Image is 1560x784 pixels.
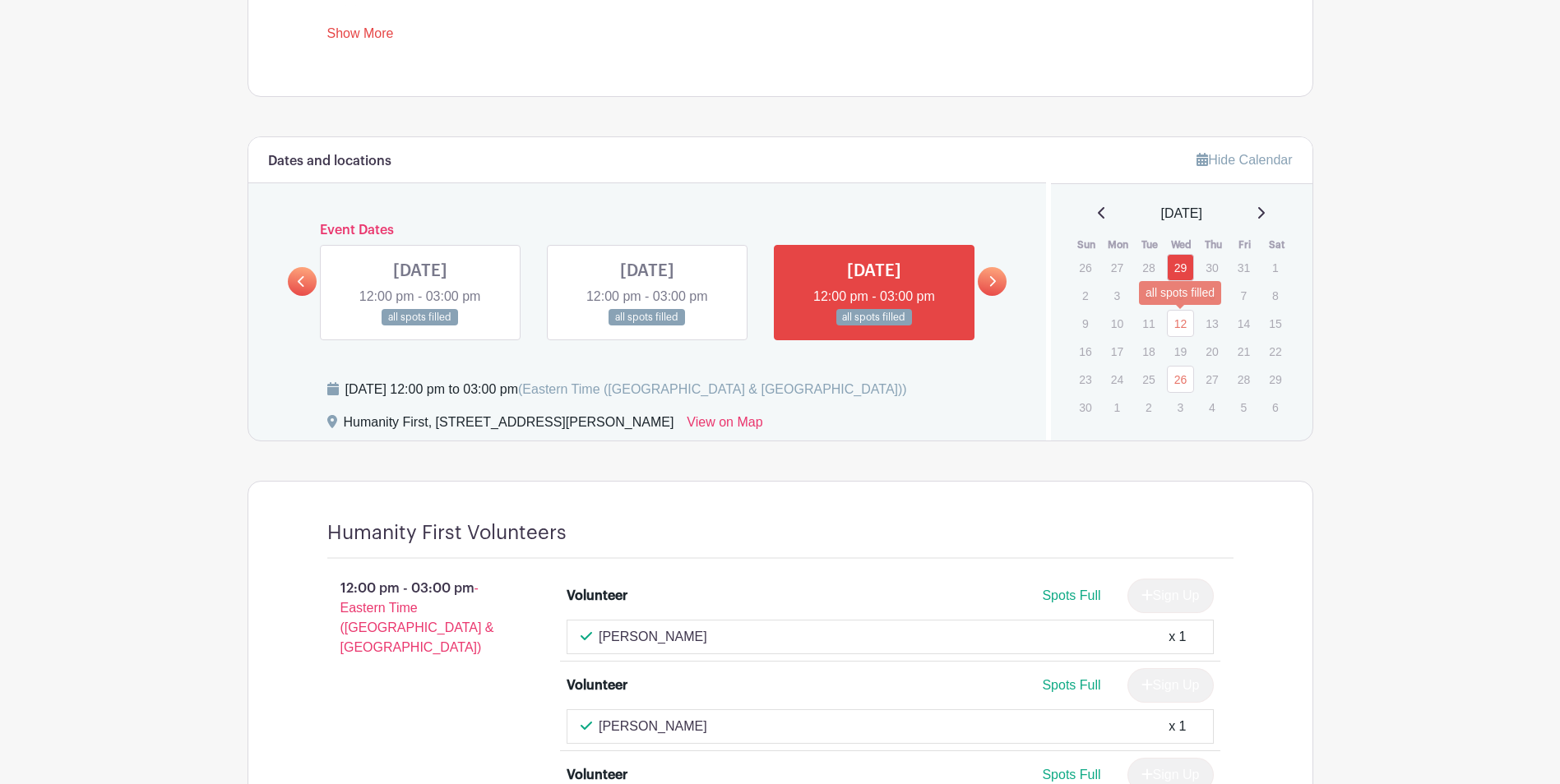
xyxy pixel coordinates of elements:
[1167,366,1194,393] a: 26
[1161,204,1202,224] span: [DATE]
[1230,367,1257,392] p: 28
[1167,254,1194,281] a: 29
[1261,367,1289,392] p: 29
[1198,394,1225,420] p: 4
[1261,311,1289,336] p: 15
[1135,367,1162,392] p: 25
[1135,283,1162,308] p: 4
[1071,237,1103,253] th: Sun
[1072,283,1099,308] p: 2
[599,627,707,647] p: [PERSON_NAME]
[1135,311,1162,336] p: 11
[1167,310,1194,337] a: 12
[1230,394,1257,420] p: 5
[1042,768,1100,782] span: Spots Full
[1261,394,1289,420] p: 6
[1103,237,1135,253] th: Mon
[1261,283,1289,308] p: 8
[1104,367,1131,392] p: 24
[567,676,627,695] div: Volunteer
[518,382,907,396] span: (Eastern Time ([GEOGRAPHIC_DATA] & [GEOGRAPHIC_DATA]))
[1042,588,1100,602] span: Spots Full
[1134,237,1166,253] th: Tue
[687,413,762,439] a: View on Map
[1135,339,1162,364] p: 18
[1198,311,1225,336] p: 13
[1169,627,1186,647] div: x 1
[1230,311,1257,336] p: 14
[1072,394,1099,420] p: 30
[345,380,907,399] div: [DATE] 12:00 pm to 03:00 pm
[1104,394,1131,420] p: 1
[1198,367,1225,392] p: 27
[1197,153,1292,167] a: Hide Calendar
[1135,255,1162,280] p: 28
[1230,339,1257,364] p: 21
[1261,339,1289,364] p: 22
[1104,283,1131,308] p: 3
[567,586,627,606] div: Volunteer
[327,521,567,545] h4: Humanity First Volunteers
[1104,255,1131,280] p: 27
[1072,255,1099,280] p: 26
[1166,237,1198,253] th: Wed
[599,717,707,736] p: [PERSON_NAME]
[1230,283,1257,308] p: 7
[268,154,391,169] h6: Dates and locations
[1104,339,1131,364] p: 17
[344,413,674,439] div: Humanity First, [STREET_ADDRESS][PERSON_NAME]
[1261,255,1289,280] p: 1
[1167,394,1194,420] p: 3
[1198,339,1225,364] p: 20
[1261,237,1293,253] th: Sat
[1072,367,1099,392] p: 23
[327,26,394,47] a: Show More
[1197,237,1229,253] th: Thu
[1135,394,1162,420] p: 2
[1198,255,1225,280] p: 30
[1139,281,1221,305] div: all spots filled
[1042,678,1100,692] span: Spots Full
[1169,717,1186,736] div: x 1
[1229,237,1261,253] th: Fri
[1104,311,1131,336] p: 10
[317,223,979,238] h6: Event Dates
[1230,255,1257,280] p: 31
[301,572,541,664] p: 12:00 pm - 03:00 pm
[1167,339,1194,364] p: 19
[1072,311,1099,336] p: 9
[1072,339,1099,364] p: 16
